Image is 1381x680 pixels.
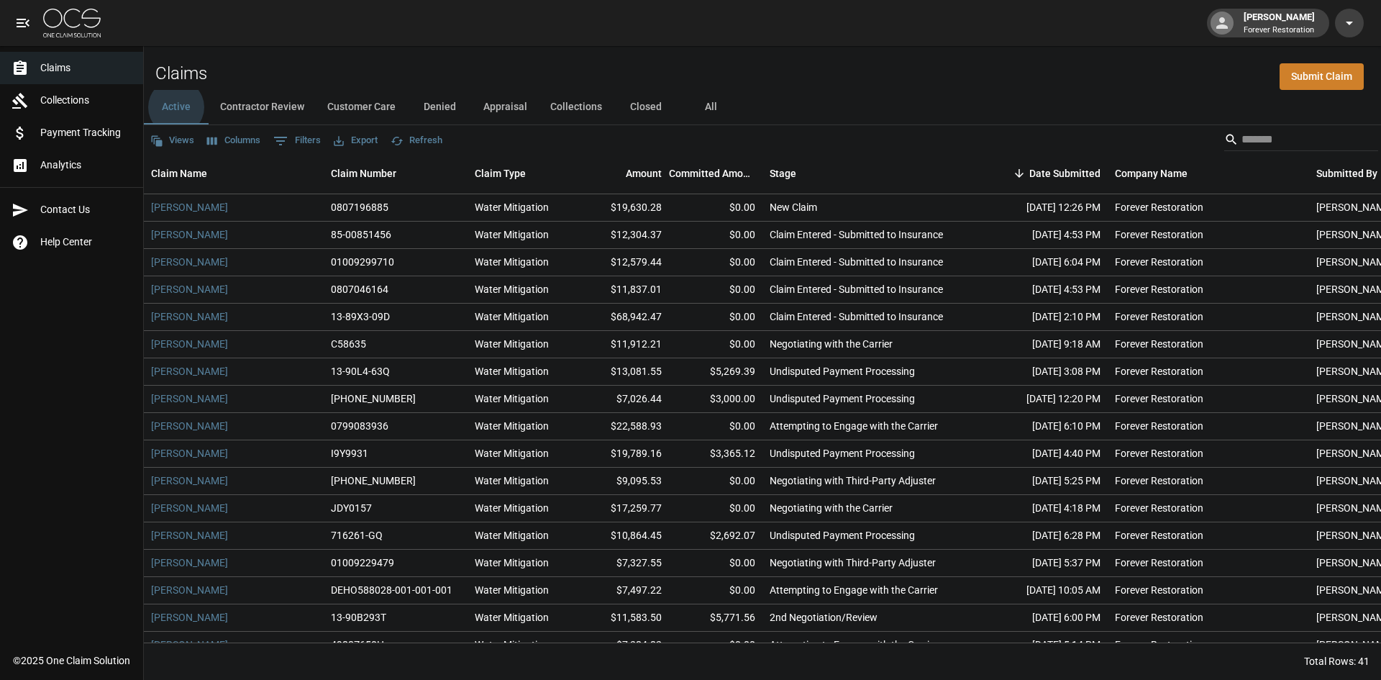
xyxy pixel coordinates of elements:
div: [DATE] 5:25 PM [978,468,1108,495]
div: Forever Restoration [1115,200,1203,214]
div: [DATE] 6:10 PM [978,413,1108,440]
h2: Claims [155,63,207,84]
div: $3,365.12 [669,440,762,468]
div: $7,327.55 [575,550,669,577]
div: $9,095.53 [575,468,669,495]
button: Sort [1009,163,1029,183]
div: 13-89X3-09D [331,309,390,324]
a: [PERSON_NAME] [151,446,228,461]
div: $12,304.37 [575,222,669,249]
div: Undisputed Payment Processing [770,528,915,543]
div: Forever Restoration [1115,528,1203,543]
button: open drawer [9,9,37,37]
div: $0.00 [669,550,762,577]
div: $0.00 [669,249,762,276]
div: $0.00 [669,632,762,659]
span: Help Center [40,235,132,250]
div: $7,026.44 [575,386,669,413]
button: Contractor Review [209,90,316,124]
div: Claim Name [151,153,207,194]
div: 01-009-271163 [331,391,416,406]
a: [PERSON_NAME] [151,309,228,324]
img: ocs-logo-white-transparent.png [43,9,101,37]
div: $68,942.47 [575,304,669,331]
button: Refresh [387,130,446,152]
div: [DATE] 12:20 PM [978,386,1108,413]
div: Water Mitigation [475,638,549,652]
div: [DATE] 4:40 PM [978,440,1108,468]
a: [PERSON_NAME] [151,200,228,214]
div: $17,259.77 [575,495,669,522]
div: $11,837.01 [575,276,669,304]
div: $0.00 [669,222,762,249]
button: Show filters [270,130,324,153]
div: [DATE] 6:00 PM [978,604,1108,632]
div: [DATE] 3:08 PM [978,358,1108,386]
div: $7,497.22 [575,577,669,604]
div: DEHO588028-001-001-001 [331,583,452,597]
button: Select columns [204,130,264,152]
div: $0.00 [669,304,762,331]
div: Water Mitigation [475,282,549,296]
div: Claim Entered - Submitted to Insurance [770,309,943,324]
div: C58635 [331,337,366,351]
div: Forever Restoration [1115,501,1203,515]
button: Collections [539,90,614,124]
div: Forever Restoration [1115,473,1203,488]
div: New Claim [770,200,817,214]
div: Water Mitigation [475,446,549,461]
div: [DATE] 12:26 PM [978,194,1108,222]
div: Claim Name [144,153,324,194]
div: Forever Restoration [1115,227,1203,242]
div: [DATE] 9:18 AM [978,331,1108,358]
span: Collections [40,93,132,108]
a: [PERSON_NAME] [151,473,228,488]
span: Contact Us [40,202,132,217]
div: Amount [626,153,662,194]
div: Water Mitigation [475,337,549,351]
a: [PERSON_NAME] [151,227,228,242]
div: 85-00851456 [331,227,391,242]
div: 01009229479 [331,556,394,570]
div: $7,384.82 [575,632,669,659]
div: Undisputed Payment Processing [770,364,915,378]
div: $0.00 [669,413,762,440]
div: 0807046164 [331,282,388,296]
div: Undisputed Payment Processing [770,391,915,406]
div: $3,000.00 [669,386,762,413]
button: Appraisal [472,90,539,124]
div: [DATE] 4:18 PM [978,495,1108,522]
div: 0807196885 [331,200,388,214]
div: Water Mitigation [475,610,549,625]
div: Forever Restoration [1115,610,1203,625]
div: Negotiating with Third-Party Adjuster [770,556,936,570]
div: $11,912.21 [575,331,669,358]
a: [PERSON_NAME] [151,583,228,597]
div: Attempting to Engage with the Carrier [770,583,938,597]
div: [DATE] 5:37 PM [978,550,1108,577]
div: Attempting to Engage with the Carrier [770,638,938,652]
div: Water Mitigation [475,556,549,570]
span: Claims [40,60,132,76]
a: [PERSON_NAME] [151,556,228,570]
a: [PERSON_NAME] [151,255,228,269]
div: $10,864.45 [575,522,669,550]
div: $19,630.28 [575,194,669,222]
a: [PERSON_NAME] [151,337,228,351]
div: $13,081.55 [575,358,669,386]
div: Claim Entered - Submitted to Insurance [770,255,943,269]
button: Denied [407,90,472,124]
div: Total Rows: 41 [1304,654,1369,668]
p: Forever Restoration [1244,24,1315,37]
div: Claim Number [324,153,468,194]
div: Negotiating with Third-Party Adjuster [770,473,936,488]
a: [PERSON_NAME] [151,501,228,515]
div: Forever Restoration [1115,419,1203,433]
div: [DATE] 6:28 PM [978,522,1108,550]
div: $0.00 [669,276,762,304]
div: Company Name [1115,153,1188,194]
a: [PERSON_NAME] [151,419,228,433]
div: Forever Restoration [1115,282,1203,296]
div: Committed Amount [669,153,762,194]
div: Date Submitted [1029,153,1100,194]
